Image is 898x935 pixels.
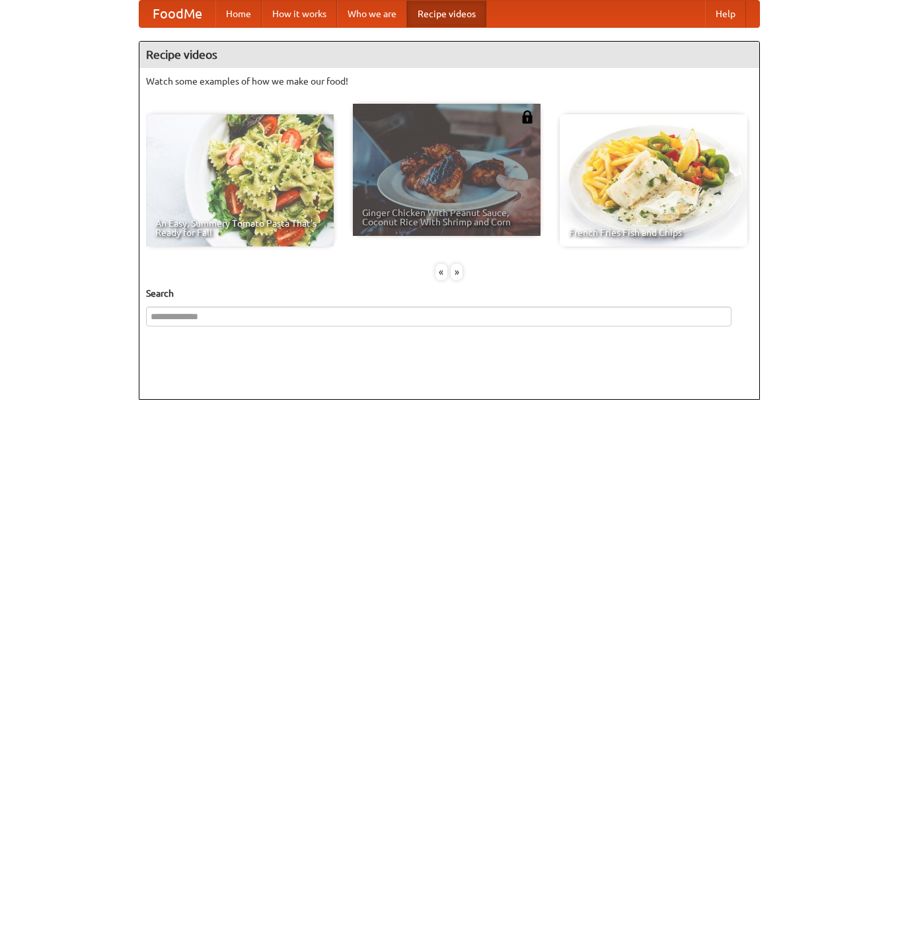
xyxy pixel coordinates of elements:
a: Help [705,1,746,27]
img: 483408.png [521,110,534,124]
h4: Recipe videos [139,42,759,68]
h5: Search [146,287,753,300]
a: Home [215,1,262,27]
a: An Easy, Summery Tomato Pasta That's Ready for Fall [146,114,334,246]
a: FoodMe [139,1,215,27]
a: Who we are [337,1,407,27]
span: An Easy, Summery Tomato Pasta That's Ready for Fall [155,219,324,237]
a: Recipe videos [407,1,486,27]
div: » [451,264,463,280]
a: French Fries Fish and Chips [560,114,747,246]
span: French Fries Fish and Chips [569,228,738,237]
a: How it works [262,1,337,27]
div: « [435,264,447,280]
p: Watch some examples of how we make our food! [146,75,753,88]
